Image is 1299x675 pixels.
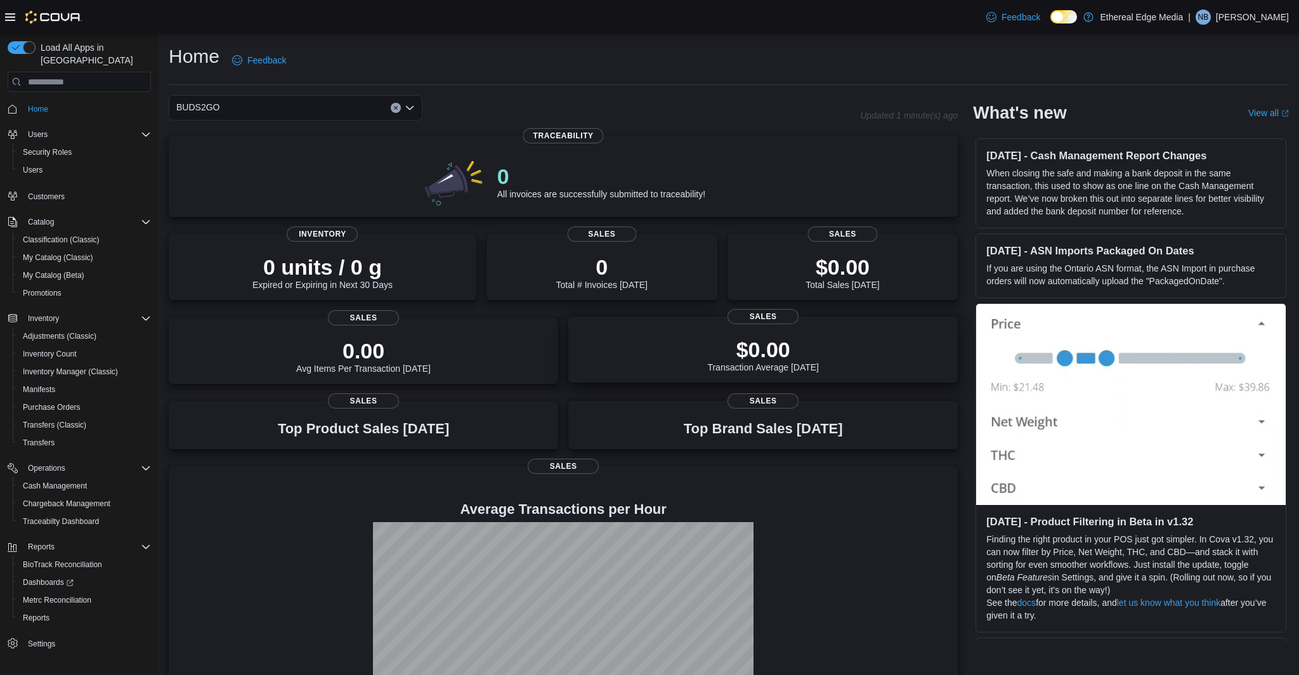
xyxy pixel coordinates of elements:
[23,516,99,527] span: Traceabilty Dashboard
[179,502,948,517] h4: Average Transactions per Hour
[18,557,107,572] a: BioTrack Reconciliation
[1002,11,1040,23] span: Feedback
[18,435,60,450] a: Transfers
[523,128,604,143] span: Traceability
[18,232,151,247] span: Classification (Classic)
[18,478,151,494] span: Cash Management
[18,435,151,450] span: Transfers
[18,364,151,379] span: Inventory Manager (Classic)
[528,459,599,474] span: Sales
[3,634,156,653] button: Settings
[405,103,415,113] button: Open list of options
[1050,23,1051,24] span: Dark Mode
[391,103,401,113] button: Clear input
[18,593,96,608] a: Metrc Reconciliation
[23,127,151,142] span: Users
[3,100,156,118] button: Home
[18,285,151,301] span: Promotions
[28,217,54,227] span: Catalog
[18,417,91,433] a: Transfers (Classic)
[176,100,219,115] span: BUDS2GO
[18,250,98,265] a: My Catalog (Classic)
[23,481,87,491] span: Cash Management
[252,254,393,280] p: 0 units / 0 g
[1100,10,1183,25] p: Ethereal Edge Media
[860,110,958,121] p: Updated 1 minute(s) ago
[986,244,1276,257] h3: [DATE] - ASN Imports Packaged On Dates
[23,235,100,245] span: Classification (Classic)
[23,577,74,587] span: Dashboards
[18,557,151,572] span: BioTrack Reconciliation
[1196,10,1211,25] div: Nick Baker
[296,338,431,364] p: 0.00
[18,162,151,178] span: Users
[1248,108,1289,118] a: View allExternal link
[13,591,156,609] button: Metrc Reconciliation
[18,285,67,301] a: Promotions
[13,345,156,363] button: Inventory Count
[986,515,1276,528] h3: [DATE] - Product Filtering in Beta in v1.32
[23,311,64,326] button: Inventory
[23,499,110,509] span: Chargeback Management
[13,434,156,452] button: Transfers
[23,311,151,326] span: Inventory
[23,101,151,117] span: Home
[567,226,636,242] span: Sales
[1216,10,1289,25] p: [PERSON_NAME]
[23,102,53,117] a: Home
[18,478,92,494] a: Cash Management
[728,309,799,324] span: Sales
[986,533,1276,596] p: Finding the right product in your POS just got simpler. In Cova v1.32, you can now filter by Pric...
[18,496,151,511] span: Chargeback Management
[18,145,151,160] span: Security Roles
[23,420,86,430] span: Transfers (Classic)
[23,165,42,175] span: Users
[36,41,151,67] span: Load All Apps in [GEOGRAPHIC_DATA]
[23,288,62,298] span: Promotions
[23,331,96,341] span: Adjustments (Classic)
[28,104,48,114] span: Home
[23,461,151,476] span: Operations
[18,232,105,247] a: Classification (Classic)
[23,438,55,448] span: Transfers
[13,513,156,530] button: Traceabilty Dashboard
[18,496,115,511] a: Chargeback Management
[3,538,156,556] button: Reports
[23,147,72,157] span: Security Roles
[18,382,60,397] a: Manifests
[421,156,487,207] img: 0
[707,337,819,362] p: $0.00
[23,636,60,652] a: Settings
[23,384,55,395] span: Manifests
[23,402,81,412] span: Purchase Orders
[23,595,91,605] span: Metrc Reconciliation
[23,539,60,554] button: Reports
[23,252,93,263] span: My Catalog (Classic)
[23,214,151,230] span: Catalog
[981,4,1045,30] a: Feedback
[296,338,431,374] div: Avg Items Per Transaction [DATE]
[1017,598,1036,608] a: docs
[28,192,65,202] span: Customers
[986,149,1276,162] h3: [DATE] - Cash Management Report Changes
[23,367,118,377] span: Inventory Manager (Classic)
[3,213,156,231] button: Catalog
[18,400,86,415] a: Purchase Orders
[13,161,156,179] button: Users
[18,610,151,626] span: Reports
[1117,598,1220,608] a: let us know what you think
[18,329,151,344] span: Adjustments (Classic)
[986,596,1276,622] p: See the for more details, and after you’ve given it a try.
[13,398,156,416] button: Purchase Orders
[18,346,82,362] a: Inventory Count
[18,575,151,590] span: Dashboards
[23,270,84,280] span: My Catalog (Beta)
[18,250,151,265] span: My Catalog (Classic)
[23,560,102,570] span: BioTrack Reconciliation
[18,382,151,397] span: Manifests
[23,636,151,652] span: Settings
[806,254,879,290] div: Total Sales [DATE]
[227,48,291,73] a: Feedback
[18,417,151,433] span: Transfers (Classic)
[13,231,156,249] button: Classification (Classic)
